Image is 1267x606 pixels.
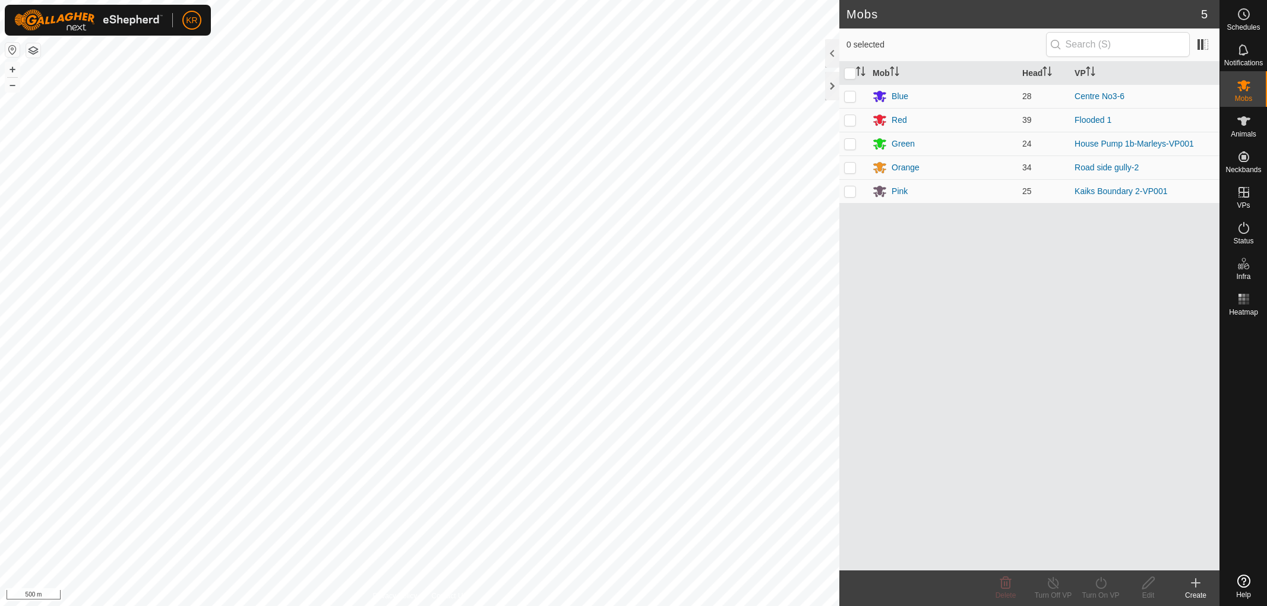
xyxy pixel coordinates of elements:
[14,9,163,31] img: Gallagher Logo
[868,62,1018,85] th: Mob
[1075,115,1111,125] a: Flooded 1
[1220,570,1267,603] a: Help
[1077,590,1124,601] div: Turn On VP
[1046,32,1190,57] input: Search (S)
[1075,139,1194,148] a: House Pump 1b-Marleys-VP001
[26,43,40,58] button: Map Layers
[1086,68,1095,78] p-sorticon: Activate to sort
[892,185,908,198] div: Pink
[892,114,907,126] div: Red
[1172,590,1219,601] div: Create
[5,43,20,57] button: Reset Map
[996,591,1016,599] span: Delete
[1018,62,1070,85] th: Head
[1233,237,1253,245] span: Status
[1022,163,1032,172] span: 34
[1231,131,1256,138] span: Animals
[1229,309,1258,316] span: Heatmap
[1236,591,1251,598] span: Help
[1235,95,1252,102] span: Mobs
[431,591,466,601] a: Contact Us
[1029,590,1077,601] div: Turn Off VP
[1075,91,1124,101] a: Centre No3-6
[1070,62,1219,85] th: VP
[846,39,1046,51] span: 0 selected
[1237,202,1250,209] span: VPs
[1022,186,1032,196] span: 25
[1201,5,1208,23] span: 5
[1224,59,1263,66] span: Notifications
[1236,273,1250,280] span: Infra
[892,90,908,103] div: Blue
[5,78,20,92] button: –
[1227,24,1260,31] span: Schedules
[1225,166,1261,173] span: Neckbands
[1022,139,1032,148] span: 24
[846,7,1201,21] h2: Mobs
[1042,68,1052,78] p-sorticon: Activate to sort
[892,161,920,174] div: Orange
[373,591,418,601] a: Privacy Policy
[1022,91,1032,101] span: 28
[892,138,915,150] div: Green
[186,14,197,27] span: KR
[856,68,865,78] p-sorticon: Activate to sort
[1124,590,1172,601] div: Edit
[5,62,20,77] button: +
[1075,186,1167,196] a: Kaiks Boundary 2-VP001
[1022,115,1032,125] span: 39
[890,68,899,78] p-sorticon: Activate to sort
[1075,163,1139,172] a: Road side gully-2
